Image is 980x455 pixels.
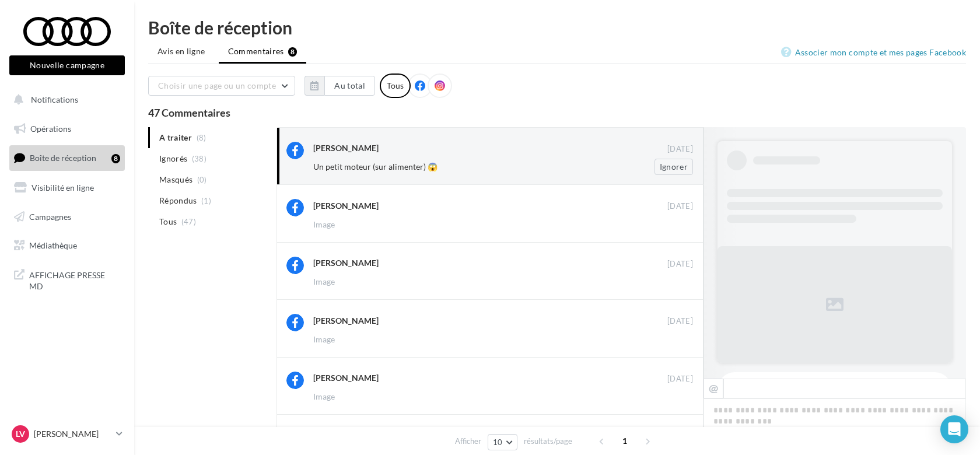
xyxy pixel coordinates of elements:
[667,144,693,155] span: [DATE]
[304,76,375,96] button: Au total
[313,334,335,344] span: Image
[159,153,187,164] span: Ignorés
[380,73,411,98] div: Tous
[29,267,120,292] span: AFFICHAGE PRESSE MD
[32,183,94,192] span: Visibilité en ligne
[159,174,192,185] span: Masqués
[7,262,127,297] a: AFFICHAGE PRESSE MD
[7,87,123,112] button: Notifications
[940,415,968,443] div: Open Intercom Messenger
[667,316,693,327] span: [DATE]
[488,434,517,450] button: 10
[31,94,78,104] span: Notifications
[30,153,96,163] span: Boîte de réception
[524,436,572,447] span: résultats/page
[781,45,966,60] a: Associer mon compte et mes pages Facebook
[29,240,77,250] span: Médiathèque
[667,259,693,269] span: [DATE]
[7,233,127,258] a: Médiathèque
[29,211,71,221] span: Campagnes
[7,117,127,141] a: Opérations
[324,76,375,96] button: Au total
[313,391,335,401] span: Image
[181,217,196,226] span: (47)
[493,437,503,447] span: 10
[667,201,693,212] span: [DATE]
[9,423,125,445] a: LV [PERSON_NAME]
[201,196,211,205] span: (1)
[192,154,206,163] span: (38)
[313,257,379,269] div: [PERSON_NAME]
[30,124,71,134] span: Opérations
[667,374,693,384] span: [DATE]
[34,428,111,440] p: [PERSON_NAME]
[7,145,127,170] a: Boîte de réception8
[313,372,379,384] div: [PERSON_NAME]
[148,76,295,96] button: Choisir une page ou un compte
[16,428,25,440] span: LV
[159,195,197,206] span: Répondus
[313,142,379,154] div: [PERSON_NAME]
[654,159,693,175] button: Ignorer
[455,436,481,447] span: Afficher
[313,200,379,212] div: [PERSON_NAME]
[197,175,207,184] span: (0)
[313,276,335,286] span: Image
[158,80,276,90] span: Choisir une page ou un compte
[148,107,966,118] div: 47 Commentaires
[148,19,966,36] div: Boîte de réception
[7,176,127,200] a: Visibilité en ligne
[111,154,120,163] div: 8
[9,55,125,75] button: Nouvelle campagne
[159,216,177,228] span: Tous
[313,162,437,171] span: Un petit moteur (sur alimenter) 😱
[157,45,205,57] span: Avis en ligne
[313,315,379,327] div: [PERSON_NAME]
[313,219,335,229] span: Image
[615,432,634,450] span: 1
[7,205,127,229] a: Campagnes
